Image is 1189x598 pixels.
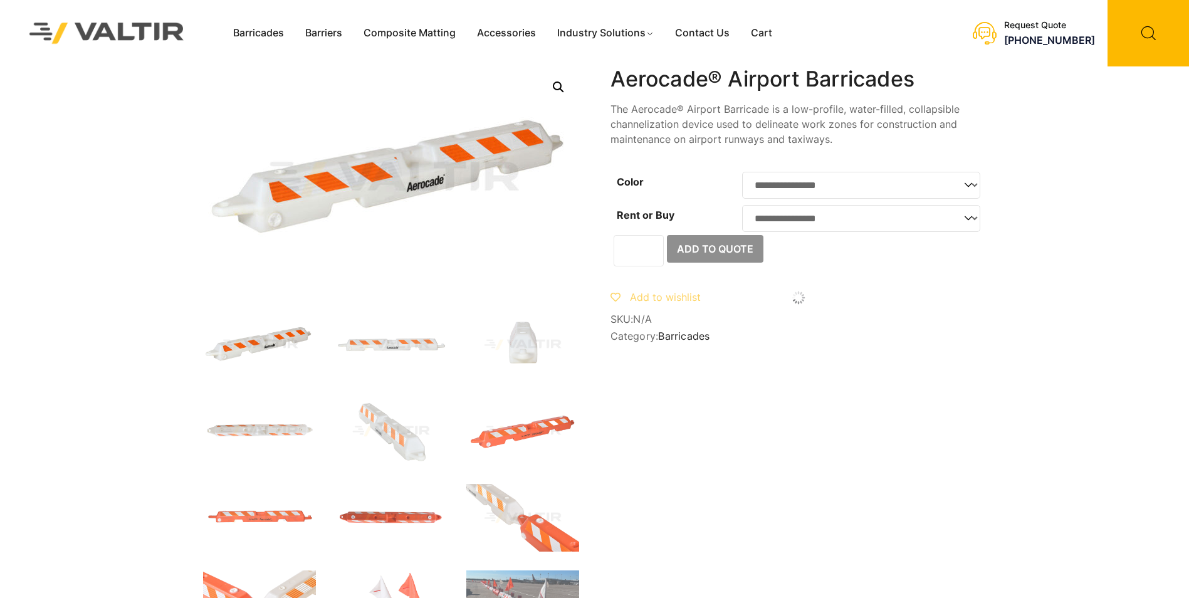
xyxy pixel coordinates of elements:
a: Accessories [466,24,547,43]
a: Cart [740,24,783,43]
h1: Aerocade® Airport Barricades [610,66,987,92]
button: Add to Quote [667,235,763,263]
img: Aerocade_Org_x1.jpg [466,484,579,552]
p: The Aerocade® Airport Barricade is a low-profile, water-filled, collapsible channelization device... [610,102,987,147]
img: Aerocade_Nat_3Q-1.jpg [203,311,316,379]
img: Aerocade_Nat_3Q [203,66,579,292]
img: Aerocade_Org_3Q.jpg [466,397,579,465]
span: Category: [610,330,987,342]
a: Industry Solutions [547,24,665,43]
img: Aerocade_Nat_Side.jpg [466,311,579,379]
div: Request Quote [1004,20,1095,31]
a: Barriers [295,24,353,43]
label: Color [617,176,644,188]
a: Barricades [223,24,295,43]
img: Aerocade_Org_Top.jpg [335,484,448,552]
label: Rent or Buy [617,209,674,221]
a: Composite Matting [353,24,466,43]
a: [PHONE_NUMBER] [1004,34,1095,46]
a: Contact Us [664,24,740,43]
img: Aerocade_Nat_Front-1.jpg [335,311,448,379]
img: Valtir Rentals [13,6,201,60]
span: N/A [633,313,652,325]
img: Aerocade_Org_Front.jpg [203,484,316,552]
img: Aerocade_Nat_Top.jpg [203,397,316,465]
input: Product quantity [614,235,664,266]
a: Barricades [658,330,710,342]
span: SKU: [610,313,987,325]
img: Aerocade_Nat_x1-1.jpg [335,397,448,465]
